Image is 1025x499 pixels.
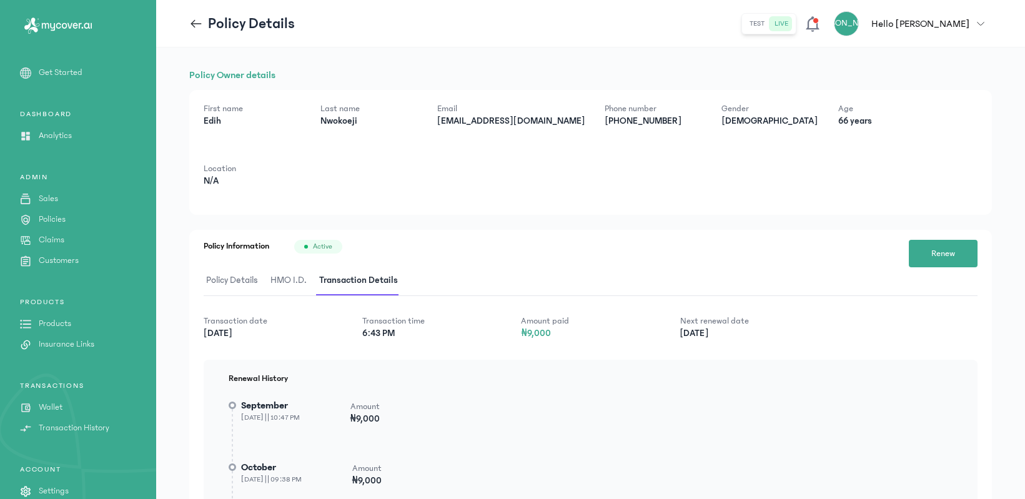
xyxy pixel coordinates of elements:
[838,115,935,127] p: 66 years
[770,16,793,31] button: live
[521,327,660,340] p: ₦9,000
[204,240,269,254] h1: Policy Information
[39,66,82,79] p: Get Started
[268,266,317,295] button: HMO I.D.
[721,115,818,127] p: [DEMOGRAPHIC_DATA]
[317,266,408,295] button: Transaction Details
[204,266,268,295] button: Policy Details
[241,413,300,423] p: [DATE] || 10:47 PM
[834,11,992,36] button: [PERSON_NAME]Hello [PERSON_NAME]
[229,372,953,385] p: Renewal History
[204,162,300,175] p: Location
[352,475,449,487] p: ₦9,000
[204,315,342,327] p: Transaction date
[39,422,109,435] p: Transaction History
[352,462,449,475] p: Amount
[208,14,295,34] p: Policy Details
[437,102,585,115] p: Email
[241,400,300,410] p: September
[680,327,819,340] p: [DATE]
[931,247,955,260] span: Renew
[204,327,342,340] p: [DATE]
[39,192,58,205] p: Sales
[39,129,72,142] p: Analytics
[320,102,417,115] p: Last name
[605,102,701,115] p: Phone number
[39,213,66,226] p: Policies
[680,315,819,327] p: Next renewal date
[39,317,71,330] p: Products
[362,327,501,340] p: 6:43 PM
[320,115,417,127] p: Nwokoeji
[204,175,300,187] p: N/A
[350,400,447,413] p: Amount
[317,266,400,295] span: Transaction Details
[838,102,935,115] p: Age
[745,16,770,31] button: test
[241,462,302,472] p: October
[241,475,302,485] p: [DATE] || 09:38 PM
[39,485,69,498] p: Settings
[437,115,585,127] p: [EMAIL_ADDRESS][DOMAIN_NAME]
[39,254,79,267] p: Customers
[350,413,447,425] p: ₦9,000
[521,315,660,327] p: Amount paid
[362,315,501,327] p: Transaction time
[204,115,300,127] p: Edih
[721,102,818,115] p: Gender
[834,11,859,36] div: [PERSON_NAME]
[909,240,978,267] button: Renew
[39,401,62,414] p: Wallet
[39,234,64,247] p: Claims
[39,338,94,351] p: Insurance Links
[204,102,300,115] p: First name
[313,242,332,252] span: Active
[189,67,992,82] h1: Policy Owner details
[871,16,969,31] p: Hello [PERSON_NAME]
[204,266,260,295] span: Policy Details
[268,266,309,295] span: HMO I.D.
[605,115,701,127] p: [PHONE_NUMBER]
